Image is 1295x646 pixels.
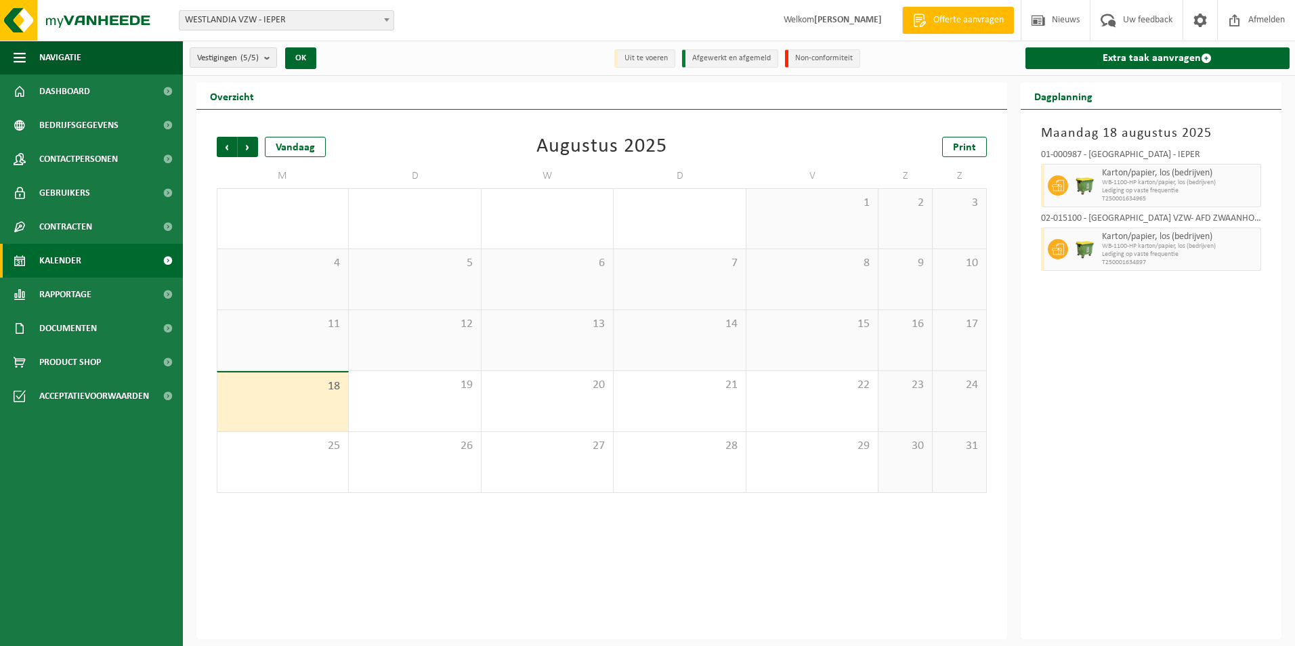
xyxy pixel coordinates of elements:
[930,14,1007,27] span: Offerte aanvragen
[939,256,979,271] span: 10
[536,137,667,157] div: Augustus 2025
[746,164,878,188] td: V
[240,53,259,62] count: (5/5)
[265,137,326,157] div: Vandaag
[1102,195,1258,203] span: T250001634965
[356,378,473,393] span: 19
[39,278,91,311] span: Rapportage
[614,49,675,68] li: Uit te voeren
[196,83,268,109] h2: Overzicht
[1102,259,1258,267] span: T250001634897
[614,164,746,188] td: D
[356,256,473,271] span: 5
[224,317,341,332] span: 11
[902,7,1014,34] a: Offerte aanvragen
[939,196,979,211] span: 3
[1041,214,1262,228] div: 02-015100 - [GEOGRAPHIC_DATA] VZW- AFD ZWAANHOFWE - IEPER
[1102,232,1258,242] span: Karton/papier, los (bedrijven)
[620,317,738,332] span: 14
[356,439,473,454] span: 26
[753,196,871,211] span: 1
[488,317,606,332] span: 13
[1102,242,1258,251] span: WB-1100-HP karton/papier, los (bedrijven)
[1021,83,1106,109] h2: Dagplanning
[1102,187,1258,195] span: Lediging op vaste frequentie
[217,164,349,188] td: M
[939,317,979,332] span: 17
[933,164,987,188] td: Z
[785,49,860,68] li: Non-conformiteit
[1102,251,1258,259] span: Lediging op vaste frequentie
[482,164,614,188] td: W
[814,15,882,25] strong: [PERSON_NAME]
[39,142,118,176] span: Contactpersonen
[885,256,925,271] span: 9
[197,48,259,68] span: Vestigingen
[39,244,81,278] span: Kalender
[349,164,481,188] td: D
[939,378,979,393] span: 24
[39,345,101,379] span: Product Shop
[39,41,81,74] span: Navigatie
[885,196,925,211] span: 2
[238,137,258,157] span: Volgende
[753,256,871,271] span: 8
[39,74,90,108] span: Dashboard
[885,378,925,393] span: 23
[753,378,871,393] span: 22
[1102,179,1258,187] span: WB-1100-HP karton/papier, los (bedrijven)
[942,137,987,157] a: Print
[39,108,119,142] span: Bedrijfsgegevens
[1075,175,1095,196] img: WB-1100-HPE-GN-50
[620,378,738,393] span: 21
[885,439,925,454] span: 30
[285,47,316,69] button: OK
[1075,239,1095,259] img: WB-1100-HPE-GN-50
[885,317,925,332] span: 16
[620,256,738,271] span: 7
[39,210,92,244] span: Contracten
[488,378,606,393] span: 20
[1041,123,1262,144] h3: Maandag 18 augustus 2025
[620,439,738,454] span: 28
[753,317,871,332] span: 15
[179,10,394,30] span: WESTLANDIA VZW - IEPER
[39,176,90,210] span: Gebruikers
[1102,168,1258,179] span: Karton/papier, los (bedrijven)
[939,439,979,454] span: 31
[217,137,237,157] span: Vorige
[356,317,473,332] span: 12
[179,11,394,30] span: WESTLANDIA VZW - IEPER
[488,256,606,271] span: 6
[878,164,933,188] td: Z
[953,142,976,153] span: Print
[753,439,871,454] span: 29
[190,47,277,68] button: Vestigingen(5/5)
[1025,47,1290,69] a: Extra taak aanvragen
[488,439,606,454] span: 27
[224,379,341,394] span: 18
[1041,150,1262,164] div: 01-000987 - [GEOGRAPHIC_DATA] - IEPER
[224,256,341,271] span: 4
[224,439,341,454] span: 25
[39,311,97,345] span: Documenten
[39,379,149,413] span: Acceptatievoorwaarden
[682,49,778,68] li: Afgewerkt en afgemeld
